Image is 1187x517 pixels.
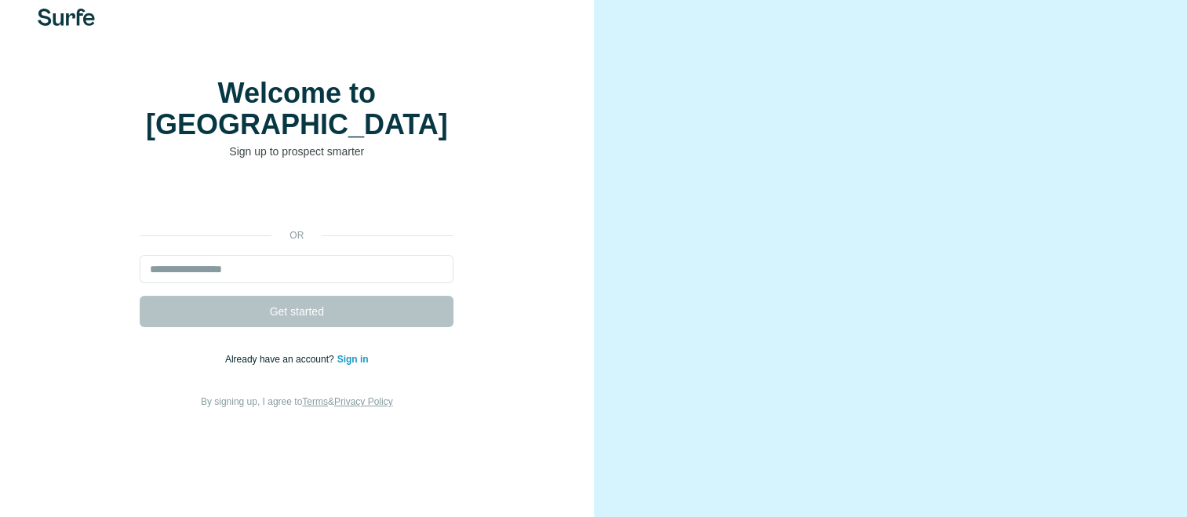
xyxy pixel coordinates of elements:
p: or [271,228,322,242]
a: Sign in [337,354,369,365]
img: Surfe's logo [38,9,95,26]
a: Privacy Policy [334,396,393,407]
iframe: Sign in with Google Dialog [865,16,1171,176]
h1: Welcome to [GEOGRAPHIC_DATA] [140,78,453,140]
p: Sign up to prospect smarter [140,144,453,159]
span: By signing up, I agree to & [201,396,393,407]
a: Terms [302,396,328,407]
iframe: Sign in with Google Button [132,183,461,217]
span: Already have an account? [225,354,337,365]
